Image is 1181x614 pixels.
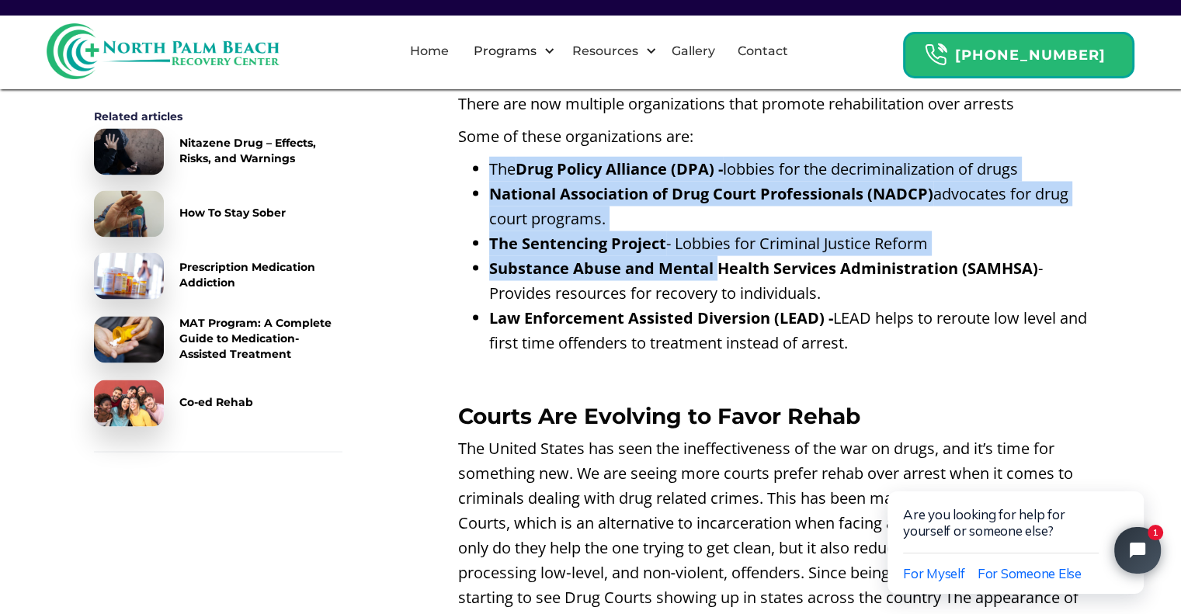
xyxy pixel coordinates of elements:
[469,42,540,61] div: Programs
[903,24,1134,78] a: Header Calendar Icons[PHONE_NUMBER]
[94,380,342,427] a: Co-ed Rehab
[489,305,1088,355] li: LEAD helps to reroute low level and first time offenders to treatment instead of arrest.
[458,91,1088,116] p: There are now multiple organizations that promote rehabilitation over arrests
[855,442,1181,614] iframe: Tidio Chat
[558,26,660,76] div: Resources
[489,232,666,253] strong: The Sentencing Project
[94,129,342,175] a: Nitazene Drug – Effects, Risks, and Warnings
[728,26,797,76] a: Contact
[489,255,1088,305] li: - Provides resources for recovery to individuals.
[94,191,342,238] a: How To Stay Sober
[179,205,286,220] div: How To Stay Sober
[924,43,947,67] img: Header Calendar Icons
[94,253,342,300] a: Prescription Medication Addiction
[179,259,342,290] div: Prescription Medication Addiction
[94,315,342,365] a: MAT Program: A Complete Guide to Medication-Assisted Treatment
[460,26,558,76] div: Programs
[955,47,1106,64] strong: [PHONE_NUMBER]
[489,257,1038,278] strong: Substance Abuse and Mental Health Services Administration (SAMHSA)
[489,307,833,328] strong: Law Enforcement Assisted Diversion (LEAD) -
[568,42,641,61] div: Resources
[401,26,458,76] a: Home
[662,26,724,76] a: Gallery
[94,109,342,124] div: Related articles
[179,135,342,166] div: Nitazene Drug – Effects, Risks, and Warnings
[489,156,1088,181] li: The lobbies for the decriminalization of drugs
[489,231,1088,255] li: - Lobbies for Criminal Justice Reform
[179,394,253,410] div: Co-ed Rehab
[516,158,723,179] strong: Drug Policy Alliance (DPA) -
[489,182,933,203] strong: National Association of Drug Court Professionals (NADCP)
[179,315,342,362] div: MAT Program: A Complete Guide to Medication-Assisted Treatment
[458,363,1088,387] p: ‍
[458,123,1088,148] p: Some of these organizations are:
[489,181,1088,231] li: advocates for drug court programs.
[458,402,860,428] strong: Courts Are Evolving to Favor Rehab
